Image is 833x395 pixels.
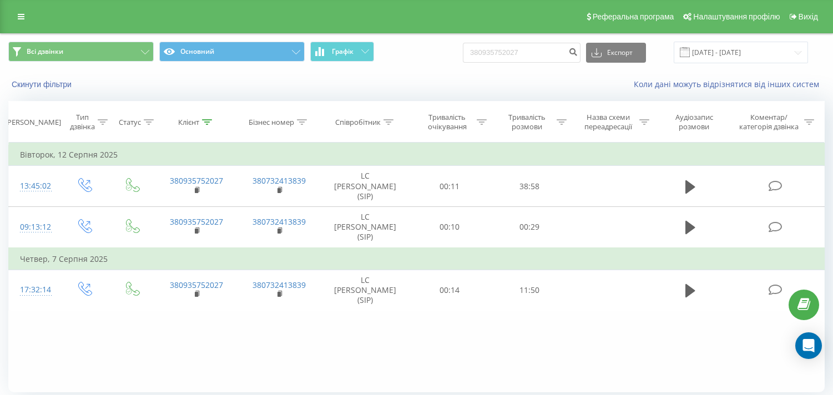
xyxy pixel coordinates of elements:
[69,113,95,131] div: Тип дзвінка
[27,47,63,56] span: Всі дзвінки
[593,12,674,21] span: Реферальна програма
[489,166,569,207] td: 38:58
[253,216,306,227] a: 380732413839
[579,113,637,131] div: Назва схеми переадресації
[159,42,305,62] button: Основний
[170,280,223,290] a: 380935752027
[8,79,77,89] button: Скинути фільтри
[463,43,580,63] input: Пошук за номером
[170,175,223,186] a: 380935752027
[410,166,490,207] td: 00:11
[420,113,474,131] div: Тривалість очікування
[499,113,554,131] div: Тривалість розмови
[321,206,410,247] td: LC [PERSON_NAME] (SIP)
[20,216,48,238] div: 09:13:12
[410,206,490,247] td: 00:10
[795,332,822,359] div: Open Intercom Messenger
[253,280,306,290] a: 380732413839
[634,79,825,89] a: Коли дані можуть відрізнятися вiд інших систем
[332,48,354,55] span: Графік
[119,118,141,127] div: Статус
[736,113,801,131] div: Коментар/категорія дзвінка
[9,144,825,166] td: Вівторок, 12 Серпня 2025
[170,216,223,227] a: 380935752027
[8,42,154,62] button: Всі дзвінки
[310,42,374,62] button: Графік
[586,43,646,63] button: Експорт
[20,175,48,197] div: 13:45:02
[321,270,410,311] td: LC [PERSON_NAME] (SIP)
[9,248,825,270] td: Четвер, 7 Серпня 2025
[335,118,381,127] div: Співробітник
[693,12,780,21] span: Налаштування профілю
[321,166,410,207] td: LC [PERSON_NAME] (SIP)
[249,118,294,127] div: Бізнес номер
[5,118,61,127] div: [PERSON_NAME]
[410,270,490,311] td: 00:14
[662,113,726,131] div: Аудіозапис розмови
[253,175,306,186] a: 380732413839
[799,12,818,21] span: Вихід
[20,279,48,301] div: 17:32:14
[489,206,569,247] td: 00:29
[489,270,569,311] td: 11:50
[178,118,199,127] div: Клієнт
